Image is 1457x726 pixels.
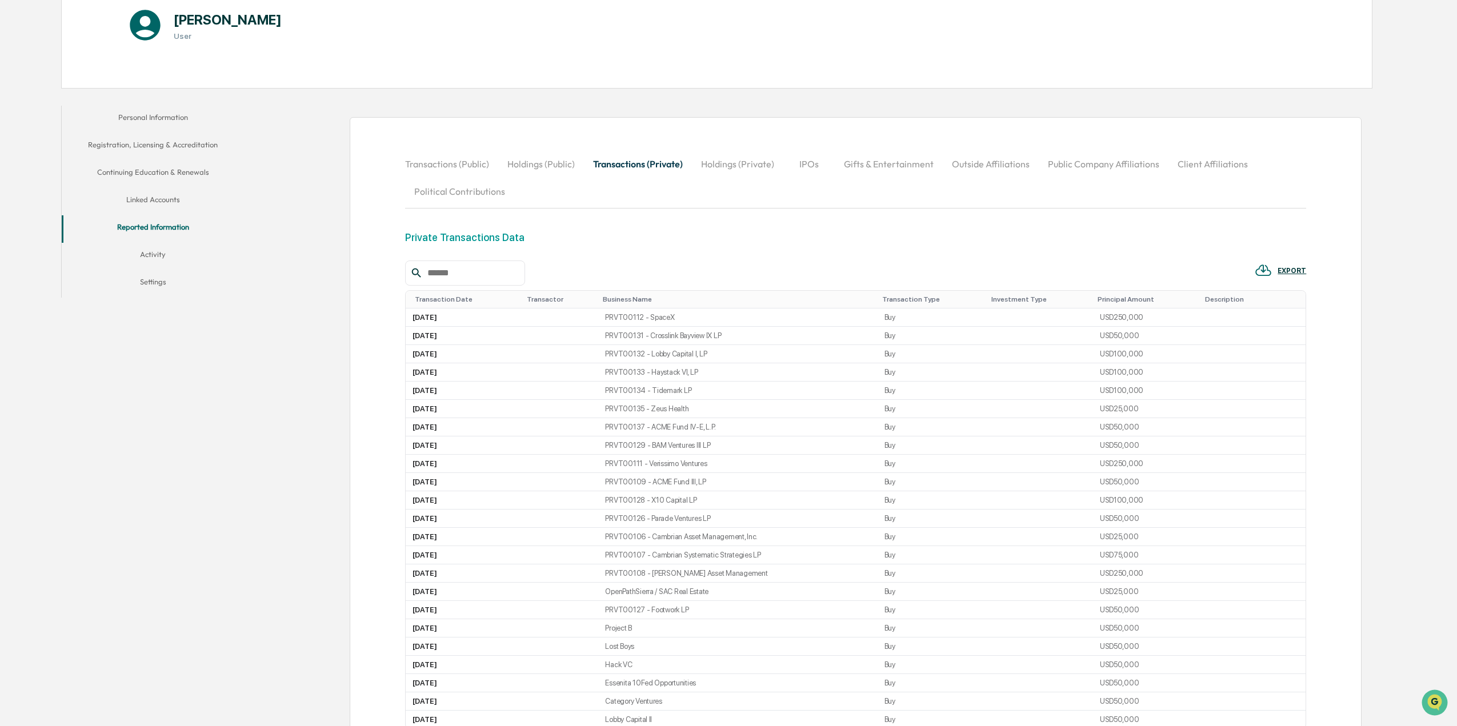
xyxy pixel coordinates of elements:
td: Buy [878,418,987,436]
td: Buy [878,601,987,619]
td: Buy [878,656,987,674]
td: Project B [598,619,877,637]
td: PRVT00135 - Zeus Health [598,400,877,418]
img: 1746055101610-c473b297-6a78-478c-a979-82029cc54cd1 [11,87,32,108]
td: Buy [878,510,987,528]
td: Buy [878,363,987,382]
td: USD75,000 [1093,546,1201,564]
td: [DATE] [406,619,522,637]
td: OpenPathSierra / SAC Real Estate [598,583,877,601]
td: PRVT00131 - Crosslink Bayview IX LP [598,327,877,345]
td: Buy [878,382,987,400]
button: Holdings (Private) [692,150,783,178]
td: USD50,000 [1093,656,1201,674]
td: [DATE] [406,583,522,601]
td: [DATE] [406,308,522,327]
td: USD50,000 [1093,619,1201,637]
td: PRVT00127 - Footwork LP [598,601,877,619]
td: [DATE] [406,692,522,711]
div: We're offline, we'll be back soon [39,99,149,108]
div: Private Transactions Data [405,231,525,243]
td: Buy [878,308,987,327]
td: [DATE] [406,674,522,692]
td: PRVT00112 - SpaceX [598,308,877,327]
td: PRVT00109 - ACME Fund III, LP [598,473,877,491]
div: EXPORT [1278,267,1306,275]
button: Holdings (Public) [498,150,584,178]
td: USD50,000 [1093,674,1201,692]
button: Outside Affiliations [943,150,1039,178]
div: Toggle SortBy [415,295,518,303]
td: Buy [878,674,987,692]
h1: [PERSON_NAME] [174,11,282,28]
td: [DATE] [406,455,522,473]
span: Pylon [114,194,138,202]
td: USD50,000 [1093,418,1201,436]
div: Toggle SortBy [527,295,594,303]
span: Attestations [94,144,142,155]
div: 🖐️ [11,145,21,154]
td: PRVT00108 - [PERSON_NAME] Asset Management [598,564,877,583]
td: Buy [878,583,987,601]
button: Registration, Licensing & Accreditation [62,133,245,161]
td: Buy [878,692,987,711]
button: Political Contributions [405,178,514,205]
td: Buy [878,455,987,473]
td: [DATE] [406,382,522,400]
td: [DATE] [406,601,522,619]
div: Toggle SortBy [1098,295,1196,303]
td: Buy [878,619,987,637]
button: IPOs [783,150,835,178]
td: [DATE] [406,345,522,363]
td: [DATE] [406,656,522,674]
td: PRVT00126 - Parade Ventures LP [598,510,877,528]
button: Client Affiliations [1168,150,1257,178]
a: 🔎Data Lookup [7,161,77,182]
div: Toggle SortBy [882,295,983,303]
div: secondary tabs example [62,106,245,298]
td: USD25,000 [1093,400,1201,418]
td: PRVT00137 - ACME Fund IV-E, L.P. [598,418,877,436]
td: USD100,000 [1093,491,1201,510]
td: Buy [878,564,987,583]
div: secondary tabs example [405,150,1306,205]
td: [DATE] [406,327,522,345]
td: [DATE] [406,363,522,382]
td: Buy [878,491,987,510]
td: Category Ventures [598,692,877,711]
button: Settings [62,270,245,298]
td: PRVT00107 - Cambrian Systematic Strategies LP [598,546,877,564]
td: [DATE] [406,510,522,528]
td: PRVT00128 - X10 Capital LP [598,491,877,510]
td: USD25,000 [1093,583,1201,601]
button: Transactions (Private) [584,150,692,178]
td: PRVT00111 - Verissimo Ventures [598,455,877,473]
span: Preclearance [23,144,74,155]
div: Toggle SortBy [991,295,1088,303]
button: Activity [62,243,245,270]
div: Toggle SortBy [1205,295,1275,303]
img: EXPORT [1255,262,1272,279]
td: [DATE] [406,528,522,546]
div: Toggle SortBy [603,295,872,303]
h3: User [174,31,282,41]
td: Buy [878,528,987,546]
td: [DATE] [406,400,522,418]
span: Data Lookup [23,166,72,177]
td: USD50,000 [1093,637,1201,656]
td: USD250,000 [1093,564,1201,583]
td: Buy [878,345,987,363]
div: Toggle SortBy [1290,295,1301,303]
td: Buy [878,546,987,564]
td: PRVT00129 - BAM Ventures III LP [598,436,877,455]
button: Gifts & Entertainment [835,150,943,178]
td: USD50,000 [1093,327,1201,345]
td: USD50,000 [1093,510,1201,528]
td: USD50,000 [1093,601,1201,619]
td: Buy [878,473,987,491]
td: PRVT00134 - Tidemark LP [598,382,877,400]
td: USD50,000 [1093,473,1201,491]
td: USD25,000 [1093,528,1201,546]
td: USD100,000 [1093,382,1201,400]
